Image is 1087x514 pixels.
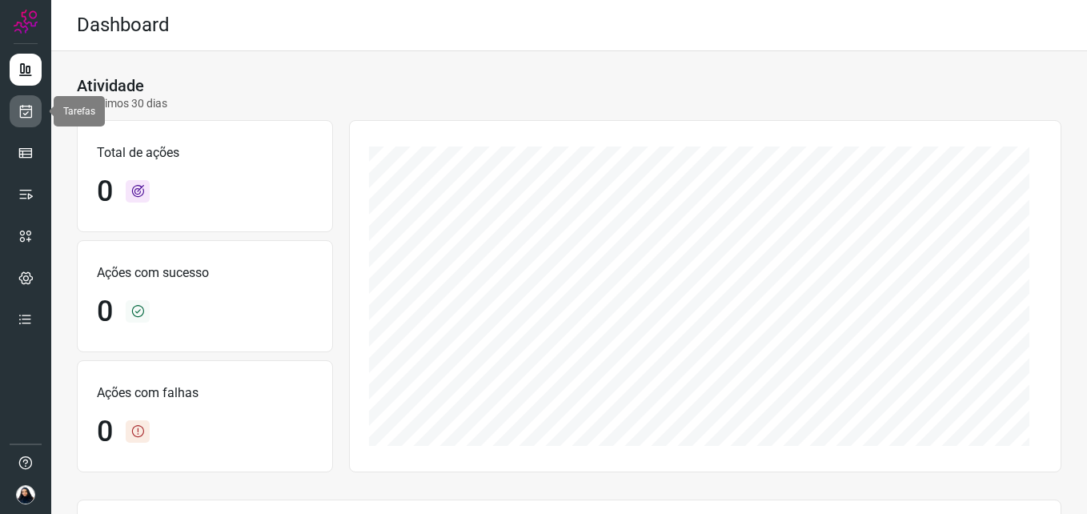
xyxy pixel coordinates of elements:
[97,263,313,283] p: Ações com sucesso
[14,10,38,34] img: Logo
[97,295,113,329] h1: 0
[63,106,95,117] span: Tarefas
[16,485,35,504] img: 9c1dc0bd19ca9d802488e520c31d7c00.jpg
[97,143,313,163] p: Total de ações
[77,14,170,37] h2: Dashboard
[77,76,144,95] h3: Atividade
[77,95,167,112] p: Últimos 30 dias
[97,415,113,449] h1: 0
[97,383,313,403] p: Ações com falhas
[97,175,113,209] h1: 0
